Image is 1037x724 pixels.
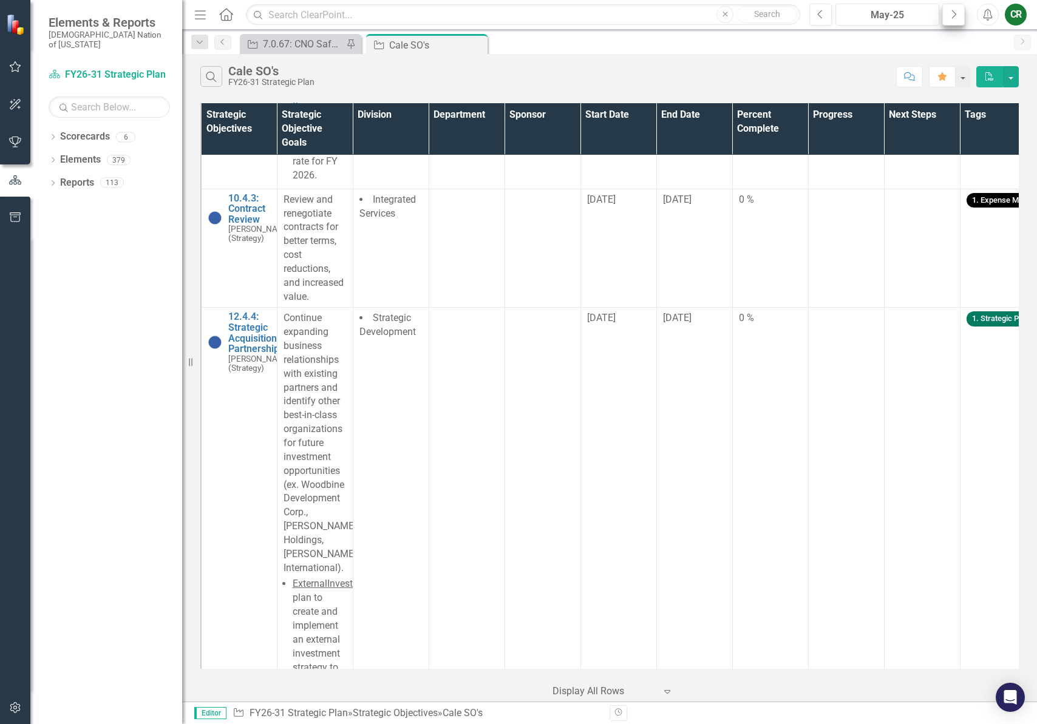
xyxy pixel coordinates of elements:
small: [DEMOGRAPHIC_DATA] Nation of [US_STATE] [49,30,170,50]
input: Search ClearPoint... [246,4,800,25]
td: Double-Click to Edit [960,189,1036,308]
u: Investment [327,578,375,589]
div: May-25 [840,8,935,22]
a: Scorecards [60,130,110,144]
td: Double-Click to Edit [429,189,505,308]
span: Integrated Services [359,194,416,219]
span: [DATE] [587,194,616,205]
td: Double-Click to Edit [580,189,656,308]
div: » » [233,706,600,720]
td: Double-Click to Edit [353,189,429,308]
a: 10.4.3: Contract Review [228,193,292,225]
div: 0 % [739,311,802,325]
td: Double-Click to Edit [277,189,353,308]
td: Double-Click to Edit [808,189,884,308]
a: 7.0.67: CNO Safety Protocols [243,36,343,52]
img: ClearPoint Strategy [6,14,27,35]
td: Double-Click to Edit [505,189,580,308]
button: Search [736,6,797,23]
td: Double-Click to Edit [884,189,960,308]
td: Double-Click to Edit Right Click for Context Menu [201,189,277,308]
div: 6 [116,132,135,142]
div: Review and renegotiate contracts for better terms, cost reductions, and increased value. [284,193,347,304]
div: 0 % [739,193,802,207]
span: Search [754,9,780,19]
span: [DATE] [663,312,692,323]
a: 12.4.4: Strategic Acquisitions & Partnerships [228,311,292,354]
img: Not Started [208,211,222,225]
a: FY26-31 Strategic Plan [250,707,348,719]
a: Reports [60,176,94,190]
div: Cale SO's [228,64,314,78]
span: Elements & Reports [49,15,170,30]
div: Cale SO's [443,707,483,719]
img: Not Started [208,335,222,350]
div: 7.0.67: CNO Safety Protocols [263,36,343,52]
span: [DATE] [587,312,616,323]
button: May-25 [835,4,939,25]
small: [PERSON_NAME] (Strategy) [228,225,292,243]
div: FY26-31 Strategic Plan [228,78,314,87]
div: 379 [107,155,131,165]
span: Editor [194,707,226,719]
div: 113 [100,178,124,188]
a: Elements [60,153,101,167]
div: Open Intercom Messenger [996,683,1025,712]
div: Continue expanding business relationships with existing partners and identify other best-in-class... [284,311,347,575]
div: Cale SO's [389,38,484,53]
td: Double-Click to Edit [732,189,808,308]
u: External [293,578,327,589]
a: Strategic Objectives [353,707,438,719]
button: CR [1005,4,1027,25]
a: FY26-31 Strategic Plan [49,68,170,82]
span: [DATE] [663,194,692,205]
input: Search Below... [49,96,170,118]
small: [PERSON_NAME] (Strategy) [228,354,292,373]
td: Double-Click to Edit [656,189,732,308]
span: Strategic Development [359,312,416,337]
